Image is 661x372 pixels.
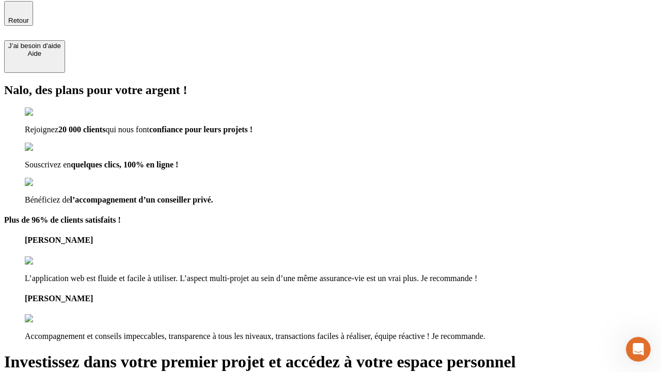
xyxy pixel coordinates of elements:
[25,294,657,303] h4: [PERSON_NAME]
[25,195,70,204] span: Bénéficiez de
[4,40,65,73] button: J’ai besoin d'aideAide
[25,178,69,187] img: checkmark
[71,160,178,169] span: quelques clics, 100% en ligne !
[8,17,29,24] span: Retour
[70,195,213,204] span: l’accompagnement d’un conseiller privé.
[105,125,149,134] span: qui nous font
[25,236,657,245] h4: [PERSON_NAME]
[25,160,71,169] span: Souscrivez en
[25,125,58,134] span: Rejoignez
[626,337,651,362] iframe: Intercom live chat
[4,83,657,97] h2: Nalo, des plans pour votre argent !
[8,50,61,57] div: Aide
[58,125,106,134] span: 20 000 clients
[4,215,657,225] h4: Plus de 96% de clients satisfaits !
[25,107,69,117] img: checkmark
[4,352,657,371] h1: Investissez dans votre premier projet et accédez à votre espace personnel
[25,332,657,341] p: Accompagnement et conseils impeccables, transparence à tous les niveaux, transactions faciles à r...
[25,143,69,152] img: checkmark
[25,314,76,323] img: reviews stars
[8,42,61,50] div: J’ai besoin d'aide
[25,256,76,266] img: reviews stars
[149,125,253,134] span: confiance pour leurs projets !
[4,1,33,26] button: Retour
[25,274,657,283] p: L’application web est fluide et facile à utiliser. L’aspect multi-projet au sein d’une même assur...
